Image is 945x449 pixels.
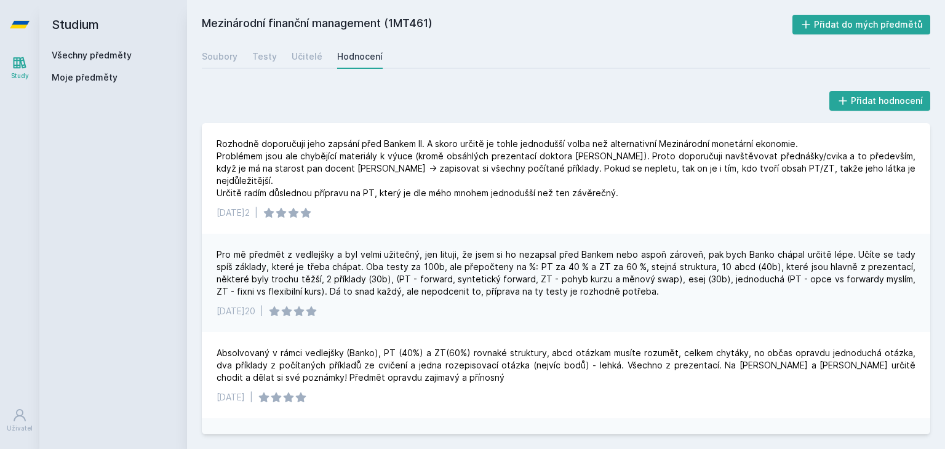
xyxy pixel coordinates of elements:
div: | [260,305,263,317]
div: Pro mě předmět z vedlejšky a byl velmi užitečný, jen lituji, že jsem si ho nezapsal před Bankem n... [217,248,915,298]
button: Přidat do mých předmětů [792,15,931,34]
a: Učitelé [292,44,322,69]
div: Study [11,71,29,81]
div: | [250,391,253,403]
a: Uživatel [2,402,37,439]
div: [DATE]20 [217,305,255,317]
a: Všechny předměty [52,50,132,60]
div: [DATE]2 [217,207,250,219]
h2: Mezinárodní finanční management (1MT461) [202,15,792,34]
a: Hodnocení [337,44,383,69]
div: Rozhodně doporučuji jeho zapsání před Bankem II. A skoro určitě je tohle jednodušší volba než alt... [217,138,915,199]
div: Učitelé [292,50,322,63]
button: Přidat hodnocení [829,91,931,111]
div: Uživatel [7,424,33,433]
div: Testy [252,50,277,63]
a: Testy [252,44,277,69]
a: Soubory [202,44,237,69]
div: | [255,207,258,219]
span: Moje předměty [52,71,118,84]
a: Study [2,49,37,87]
div: Absolvovaný v rámci vedlejšky (Banko), PT (40%) a ZT(60%) rovnaké struktury, abcd otázkam musíte ... [217,347,915,384]
div: Soubory [202,50,237,63]
div: Hodnocení [337,50,383,63]
div: [DATE] [217,391,245,403]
